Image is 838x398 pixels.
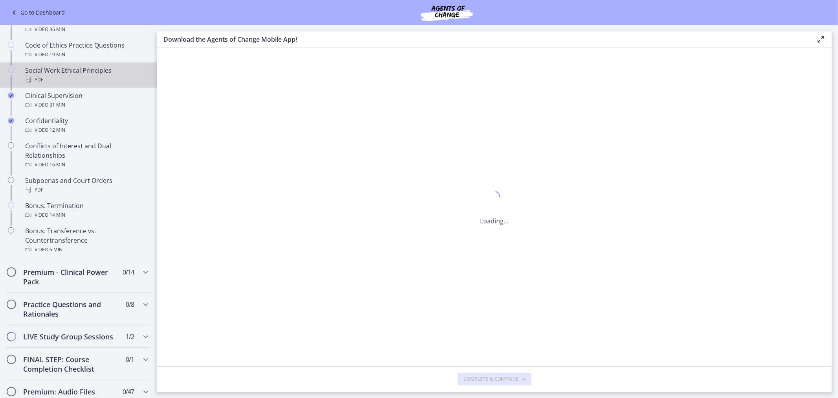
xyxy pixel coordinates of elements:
button: Complete & continue [458,373,532,385]
span: 0 / 8 [126,300,134,309]
img: Agents of Change [400,3,494,22]
span: 0 / 47 [123,387,134,396]
span: 0 / 14 [123,267,134,277]
div: Social Work Ethical Principles [25,66,148,85]
span: · 6 min [48,245,62,254]
span: · 14 min [48,210,65,220]
div: Clinical Supervision [25,91,148,110]
h2: Premium - Clinical Power Pack [23,267,119,286]
span: Complete & continue [464,376,519,382]
p: Loading... [480,216,509,226]
div: Video [25,245,148,254]
div: Code of Ethics Practice Questions [25,41,148,59]
h3: Download the Agents of Change Mobile App! [163,35,803,44]
h2: LIVE Study Group Sessions [23,332,119,341]
h2: FINAL STEP: Course Completion Checklist [23,355,119,374]
div: 1 [480,189,509,207]
div: Video [25,50,148,59]
div: Video [25,125,148,135]
div: Bonus: Termination [25,201,148,220]
div: Video [25,210,148,220]
i: Completed [8,92,14,99]
i: Completed [8,118,14,124]
div: PDF [25,185,148,195]
div: Bonus: Transference vs. Countertransference [25,226,148,254]
div: Video [25,160,148,170]
div: Conflicts of Interest and Dual Relationships [25,141,148,170]
div: PDF [25,75,148,85]
h2: Premium: Audio Files [23,387,119,396]
span: · 16 min [48,160,65,170]
div: Video [25,25,148,34]
a: Go to Dashboard [9,8,65,17]
h2: Practice Questions and Rationales [23,300,119,319]
span: 1 / 2 [126,332,134,341]
span: · 31 min [48,100,65,110]
div: Video [25,100,148,110]
span: 0 / 1 [126,355,134,364]
div: Confidentiality [25,116,148,135]
span: · 36 min [48,25,65,34]
div: Subpoenas and Court Orders [25,176,148,195]
span: · 19 min [48,50,65,59]
span: · 12 min [48,125,65,135]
